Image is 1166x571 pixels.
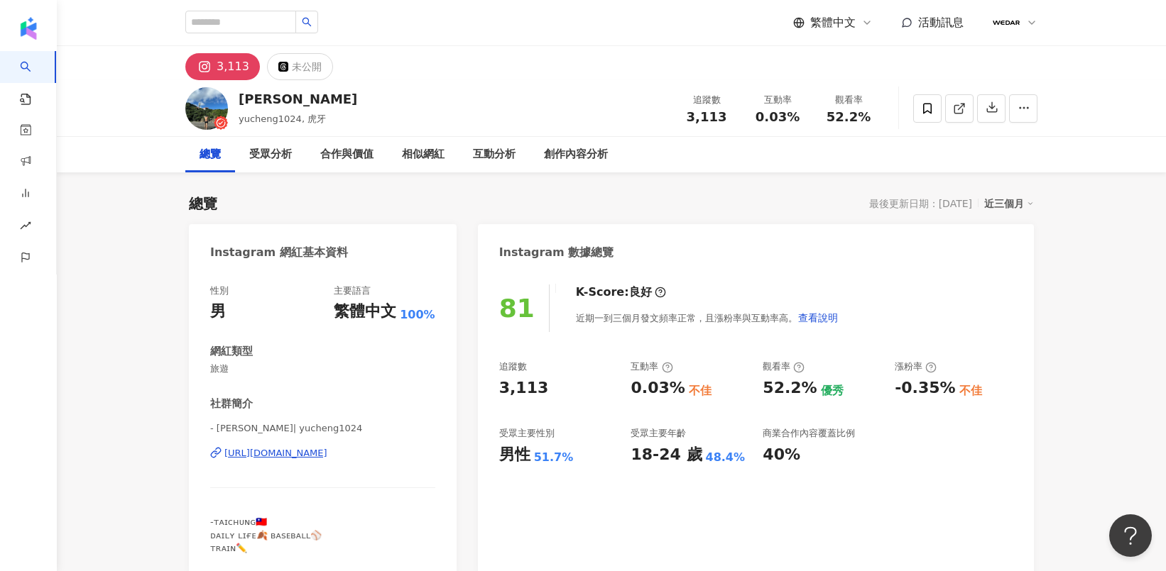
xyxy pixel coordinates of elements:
div: 81 [499,294,535,323]
div: 合作與價值 [320,146,374,163]
div: 18-24 歲 [631,444,702,466]
div: 48.4% [706,450,746,465]
div: 社群簡介 [210,397,253,411]
div: 主要語言 [334,284,371,297]
div: 創作內容分析 [544,146,608,163]
div: [URL][DOMAIN_NAME] [224,447,327,460]
span: rise [20,211,31,243]
div: Instagram 數據總覽 [499,245,614,260]
div: 觀看率 [763,360,805,373]
div: 性別 [210,284,229,297]
div: 男 [210,301,226,323]
button: 3,113 [185,53,260,80]
div: 總覽 [200,146,221,163]
span: 旅遊 [210,362,435,375]
span: 0.03% [756,110,800,124]
img: 07016.png [993,9,1020,36]
div: Instagram 網紅基本資料 [210,245,348,260]
div: 優秀 [821,383,844,399]
div: 漲粉率 [895,360,937,373]
div: 近三個月 [984,194,1034,213]
img: KOL Avatar [185,87,228,130]
div: K-Score : [576,284,666,300]
div: 不佳 [959,383,982,399]
div: 0.03% [631,377,685,399]
iframe: Help Scout Beacon - Open [1109,514,1152,557]
span: 52.2% [827,110,871,124]
span: -ᴛᴀɪᴄʜᴜɴɢ🇹🇼 ᴅᴀɪʟʏ ʟɪғᴇ🍂 ʙᴀsᴇʙᴀʟʟ⚾️ ᴛʀᴀɪɴ✏️ [210,516,322,553]
span: 活動訊息 [918,16,964,29]
div: 受眾主要年齡 [631,427,686,440]
span: search [302,17,312,27]
div: 觀看率 [822,93,876,107]
span: - [PERSON_NAME]| yucheng1024 [210,422,435,435]
div: 不佳 [689,383,712,399]
div: [PERSON_NAME] [239,90,357,108]
div: 40% [763,444,800,466]
div: 互動率 [631,360,672,373]
button: 未公開 [267,53,333,80]
div: 51.7% [534,450,574,465]
div: 近期一到三個月發文頻率正常，且漲粉率與互動率高。 [576,304,839,332]
div: -0.35% [895,377,955,399]
img: logo icon [17,17,40,40]
button: 查看說明 [797,304,839,332]
div: 最後更新日期：[DATE] [869,198,972,209]
div: 互動分析 [473,146,516,163]
span: 查看說明 [798,312,838,323]
div: 未公開 [292,57,322,77]
div: 相似網紅 [402,146,445,163]
div: 繁體中文 [334,301,396,323]
div: 3,113 [499,377,549,399]
a: [URL][DOMAIN_NAME] [210,447,435,460]
div: 52.2% [763,377,817,399]
a: search [20,51,48,106]
div: 互動率 [751,93,805,107]
span: 100% [400,307,435,323]
div: 總覽 [189,194,217,214]
div: 商業合作內容覆蓋比例 [763,427,855,440]
div: 3,113 [217,57,249,77]
div: 網紅類型 [210,344,253,359]
div: 追蹤數 [680,93,734,107]
div: 受眾分析 [249,146,292,163]
div: 良好 [629,284,652,300]
span: yucheng1024, 虎牙 [239,113,326,124]
div: 追蹤數 [499,360,527,373]
span: 3,113 [687,109,727,124]
div: 男性 [499,444,530,466]
span: 繁體中文 [810,15,856,31]
div: 受眾主要性別 [499,427,555,440]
